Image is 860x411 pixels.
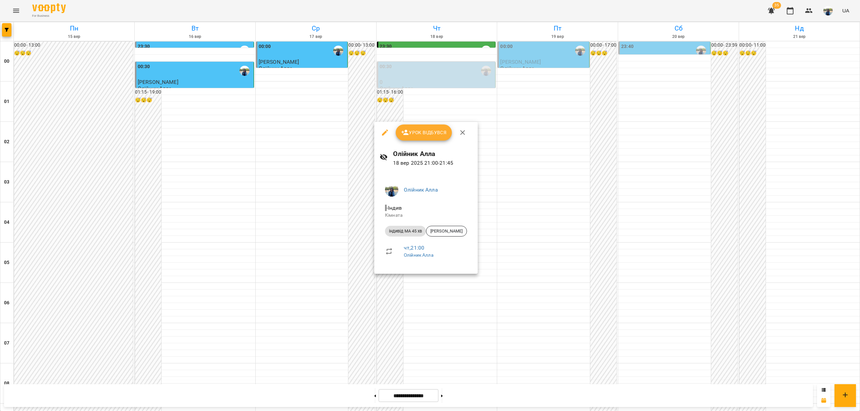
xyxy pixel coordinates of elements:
[404,252,433,258] a: Олійник Алла
[385,212,467,219] p: Кімната
[393,149,472,159] h6: Олійник Алла
[426,226,467,237] div: [PERSON_NAME]
[396,124,452,141] button: Урок відбувся
[426,228,467,234] span: [PERSON_NAME]
[404,245,424,251] a: чт , 21:00
[385,228,426,234] span: індивід МА 45 хв
[404,187,438,193] a: Олійник Алла
[393,159,472,167] p: 18 вер 2025 21:00 - 21:45
[385,183,398,197] img: 79bf113477beb734b35379532aeced2e.jpg
[385,205,403,211] span: - Індив
[401,129,447,137] span: Урок відбувся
